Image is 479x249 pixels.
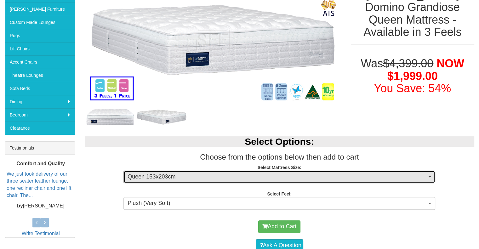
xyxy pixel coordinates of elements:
[16,161,65,166] b: Comfort and Quality
[267,191,292,196] strong: Select Feel:
[22,231,60,236] a: Write Testimonial
[17,203,23,208] b: by
[374,82,451,95] font: You Save: 54%
[7,171,71,198] a: We just took delivery of our three seater leather lounge, one recliner chair and one lift chair. ...
[5,69,75,82] a: Theatre Lounges
[85,153,475,161] h3: Choose from the options below then add to cart
[123,197,435,210] button: Plush (Very Soft)
[7,202,75,209] p: [PERSON_NAME]
[5,55,75,69] a: Accent Chairs
[387,57,464,82] span: NOW $1,999.00
[5,142,75,155] div: Testimonials
[5,29,75,42] a: Rugs
[245,136,314,147] b: Select Options:
[123,171,435,183] button: Queen 153x203cm
[5,82,75,95] a: Sofa Beds
[128,173,427,181] span: Queen 153x203cm
[258,165,301,170] strong: Select Mattress Size:
[5,95,75,108] a: Dining
[383,57,433,70] del: $4,399.00
[5,42,75,55] a: Lift Chairs
[5,3,75,16] a: [PERSON_NAME] Furniture
[128,199,427,207] span: Plush (Very Soft)
[351,57,475,95] h1: Was
[5,122,75,135] a: Clearance
[5,108,75,122] a: Bedroom
[258,220,300,233] button: Add to Cart
[5,16,75,29] a: Custom Made Lounges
